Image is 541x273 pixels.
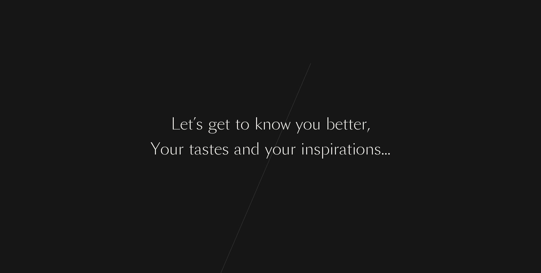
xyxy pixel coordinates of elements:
[367,112,370,136] div: ,
[365,137,374,161] div: n
[160,137,169,161] div: o
[330,137,333,161] div: i
[180,112,188,136] div: e
[384,137,387,161] div: .
[222,137,229,161] div: s
[171,112,180,136] div: L
[208,112,217,136] div: g
[361,112,367,136] div: r
[217,112,225,136] div: e
[343,112,348,136] div: t
[347,137,352,161] div: t
[265,137,272,161] div: y
[387,137,390,161] div: .
[194,137,202,161] div: a
[321,137,330,161] div: p
[225,112,230,136] div: t
[196,112,203,136] div: s
[312,112,321,136] div: u
[169,137,178,161] div: u
[214,137,222,161] div: e
[314,137,321,161] div: s
[290,137,296,161] div: r
[335,112,343,136] div: e
[303,112,312,136] div: o
[352,137,356,161] div: i
[235,112,240,136] div: t
[381,137,384,161] div: .
[296,112,303,136] div: y
[356,137,365,161] div: o
[242,137,251,161] div: n
[272,137,281,161] div: o
[281,137,290,161] div: u
[202,137,209,161] div: s
[251,137,260,161] div: d
[339,137,347,161] div: a
[188,112,193,136] div: t
[326,112,335,136] div: b
[209,137,214,161] div: t
[255,112,262,136] div: k
[151,137,160,161] div: Y
[281,112,291,136] div: w
[348,112,353,136] div: t
[189,137,194,161] div: t
[333,137,339,161] div: r
[305,137,314,161] div: n
[301,137,305,161] div: i
[193,112,196,136] div: ’
[178,137,184,161] div: r
[240,112,250,136] div: o
[271,112,281,136] div: o
[234,137,242,161] div: a
[353,112,361,136] div: e
[374,137,381,161] div: s
[262,112,271,136] div: n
